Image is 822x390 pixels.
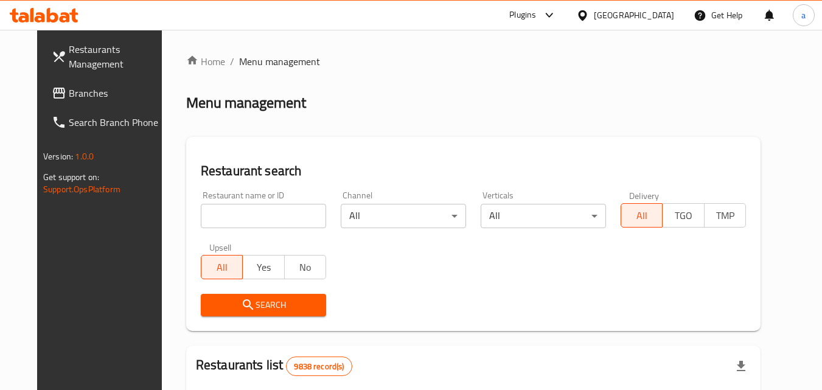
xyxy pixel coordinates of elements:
h2: Restaurants list [196,356,352,376]
h2: Menu management [186,93,306,113]
button: Yes [242,255,284,279]
span: Branches [69,86,165,100]
span: Restaurants Management [69,42,165,71]
button: All [621,203,663,228]
div: All [341,204,466,228]
span: a [801,9,806,22]
h2: Restaurant search [201,162,746,180]
span: Search [211,298,316,313]
a: Search Branch Phone [42,108,175,137]
span: 9838 record(s) [287,361,351,372]
span: 1.0.0 [75,148,94,164]
label: Delivery [629,191,660,200]
div: [GEOGRAPHIC_DATA] [594,9,674,22]
span: TGO [667,207,699,225]
span: Get support on: [43,169,99,185]
div: Total records count [286,357,352,376]
span: Version: [43,148,73,164]
button: Search [201,294,326,316]
div: All [481,204,606,228]
button: TMP [704,203,746,228]
button: No [284,255,326,279]
span: TMP [709,207,741,225]
input: Search for restaurant name or ID.. [201,204,326,228]
button: TGO [662,203,704,228]
li: / [230,54,234,69]
span: Yes [248,259,279,276]
div: Export file [726,352,756,381]
a: Support.OpsPlatform [43,181,120,197]
span: All [626,207,658,225]
button: All [201,255,243,279]
span: Search Branch Phone [69,115,165,130]
div: Plugins [509,8,536,23]
span: Menu management [239,54,320,69]
label: Upsell [209,243,232,251]
a: Restaurants Management [42,35,175,78]
span: No [290,259,321,276]
nav: breadcrumb [186,54,761,69]
a: Branches [42,78,175,108]
a: Home [186,54,225,69]
span: All [206,259,238,276]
